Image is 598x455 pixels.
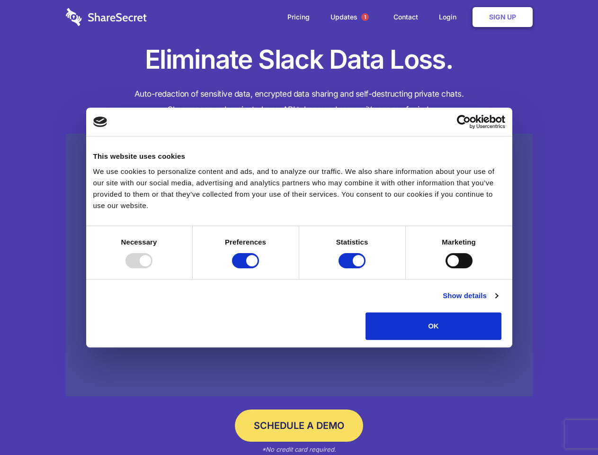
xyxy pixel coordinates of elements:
h1: Eliminate Slack Data Loss. [66,43,533,77]
div: We use cookies to personalize content and ads, and to analyze our traffic. We also share informat... [93,166,505,211]
strong: Marketing [442,238,476,246]
h4: Auto-redaction of sensitive data, encrypted data sharing and self-destructing private chats. Shar... [66,86,533,118]
strong: Preferences [225,238,266,246]
a: Show details [443,290,498,301]
a: Login [429,2,471,32]
a: Schedule a Demo [235,409,363,442]
a: Pricing [278,2,319,32]
a: Usercentrics Cookiebot - opens in a new window [422,115,505,129]
a: Sign Up [473,7,533,27]
a: Wistia video thumbnail [66,134,533,397]
img: logo [93,117,107,127]
em: *No credit card required. [262,446,336,453]
button: OK [366,312,501,340]
strong: Necessary [121,238,157,246]
a: Contact [384,2,428,32]
span: 1 [361,13,369,21]
div: This website uses cookies [93,151,505,162]
strong: Statistics [336,238,368,246]
img: logo-wordmark-white-trans-d4663122ce5f474addd5e946df7df03e33cb6a1c49d2221995e7729f52c070b2.svg [66,8,147,26]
